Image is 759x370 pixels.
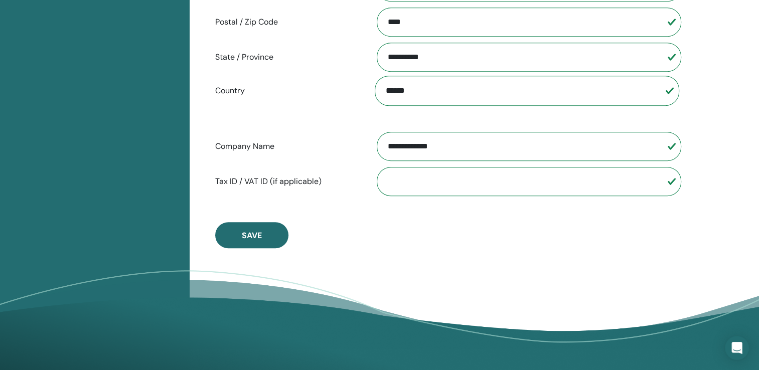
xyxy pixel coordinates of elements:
label: State / Province [208,48,367,67]
label: Country [208,81,367,100]
div: Open Intercom Messenger [725,336,749,360]
label: Tax ID / VAT ID (if applicable) [208,172,367,191]
label: Postal / Zip Code [208,13,367,32]
span: Save [242,230,262,241]
label: Company Name [208,137,367,156]
button: Save [215,222,288,248]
